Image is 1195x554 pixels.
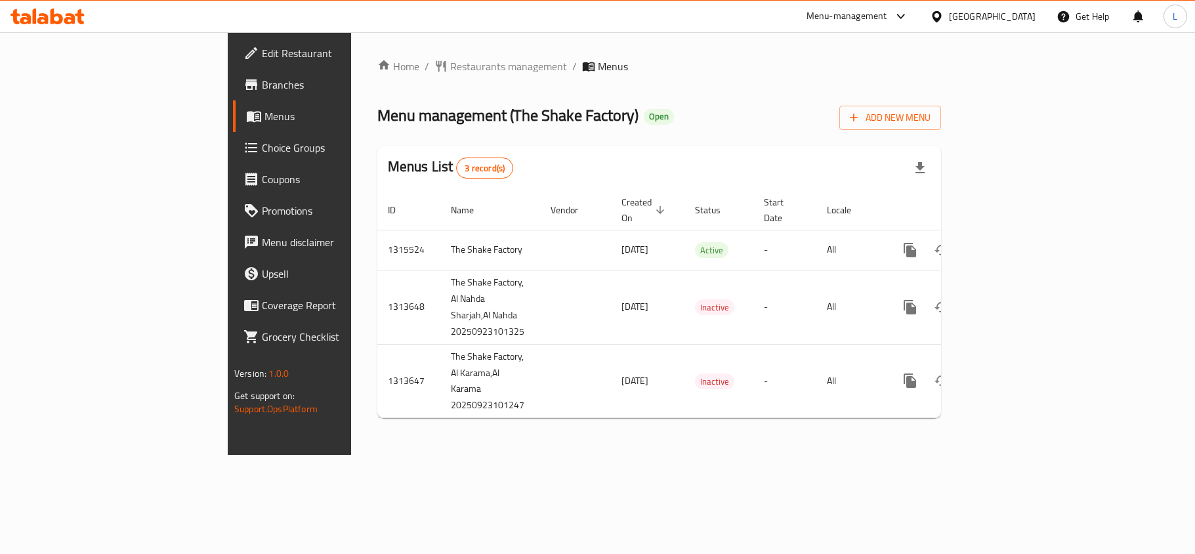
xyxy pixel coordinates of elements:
span: [DATE] [621,372,648,389]
span: Vendor [551,202,595,218]
span: Menu management ( The Shake Factory ) [377,100,639,130]
a: Coupons [233,163,427,195]
a: Grocery Checklist [233,321,427,352]
span: 1.0.0 [268,365,289,382]
li: / [572,58,577,74]
span: Created On [621,194,669,226]
span: ID [388,202,413,218]
td: - [753,230,816,270]
div: [GEOGRAPHIC_DATA] [949,9,1036,24]
span: Branches [262,77,417,93]
span: [DATE] [621,298,648,315]
span: Inactive [695,374,734,389]
a: Branches [233,69,427,100]
span: Upsell [262,266,417,282]
span: Promotions [262,203,417,219]
span: [DATE] [621,241,648,258]
button: Change Status [926,234,957,266]
td: All [816,270,884,344]
div: Total records count [456,158,513,179]
span: Active [695,243,728,258]
div: Inactive [695,299,734,315]
a: Restaurants management [434,58,567,74]
span: L [1173,9,1177,24]
span: Name [451,202,491,218]
span: Restaurants management [450,58,567,74]
table: enhanced table [377,190,1031,419]
nav: breadcrumb [377,58,941,74]
td: The Shake Factory, Al Karama,Al Karama 20250923101247 [440,344,540,418]
a: Support.OpsPlatform [234,400,318,417]
div: Export file [904,152,936,184]
a: Coverage Report [233,289,427,321]
span: Coupons [262,171,417,187]
div: Menu-management [807,9,887,24]
div: Active [695,242,728,258]
a: Menu disclaimer [233,226,427,258]
span: Coverage Report [262,297,417,313]
div: Inactive [695,373,734,389]
a: Edit Restaurant [233,37,427,69]
span: Menu disclaimer [262,234,417,250]
span: Add New Menu [850,110,931,126]
span: Open [644,111,674,122]
button: Change Status [926,291,957,323]
span: Menus [598,58,628,74]
span: Inactive [695,300,734,315]
button: more [894,234,926,266]
th: Actions [884,190,1031,230]
div: Open [644,109,674,125]
span: Menus [264,108,417,124]
button: Change Status [926,365,957,396]
span: Choice Groups [262,140,417,156]
a: Upsell [233,258,427,289]
span: Start Date [764,194,801,226]
span: Status [695,202,738,218]
span: Version: [234,365,266,382]
span: Get support on: [234,387,295,404]
span: Locale [827,202,868,218]
a: Promotions [233,195,427,226]
span: Grocery Checklist [262,329,417,345]
button: Add New Menu [839,106,941,130]
h2: Menus List [388,157,513,179]
td: The Shake Factory [440,230,540,270]
a: Menus [233,100,427,132]
a: Choice Groups [233,132,427,163]
button: more [894,365,926,396]
td: - [753,344,816,418]
td: All [816,230,884,270]
span: Edit Restaurant [262,45,417,61]
td: - [753,270,816,344]
td: All [816,344,884,418]
button: more [894,291,926,323]
td: The Shake Factory, Al Nahda Sharjah,Al Nahda 20250923101325 [440,270,540,344]
span: 3 record(s) [457,162,513,175]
